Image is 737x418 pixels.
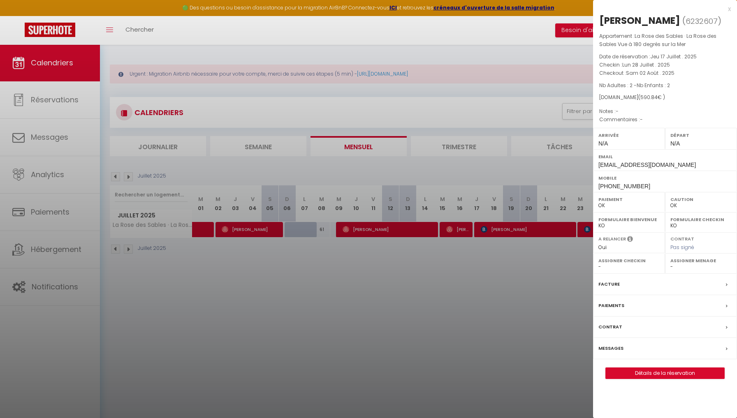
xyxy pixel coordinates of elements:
[593,4,731,14] div: x
[598,195,660,203] label: Paiement
[605,367,725,379] button: Détails de la réservation
[670,256,732,265] label: Assigner Menage
[598,174,732,182] label: Mobile
[599,32,716,48] span: La Rose des Sables · La Rose des Sables Vue à 180 degrés sur la Mer
[598,344,623,353] label: Messages
[640,116,643,123] span: -
[606,368,724,379] a: Détails de la réservation
[616,108,619,115] span: -
[599,82,670,89] span: Nb Adultes : 2 -
[638,94,665,101] span: ( € )
[599,107,731,115] p: Notes :
[670,131,732,139] label: Départ
[622,61,670,68] span: Lun 28 Juillet . 2025
[598,280,620,289] label: Facture
[598,215,660,224] label: Formulaire Bienvenue
[670,236,694,241] label: Contrat
[627,236,633,245] i: Sélectionner OUI si vous souhaiter envoyer les séquences de messages post-checkout
[599,32,731,48] p: Appartement :
[637,82,670,89] span: Nb Enfants : 2
[599,14,680,27] div: [PERSON_NAME]
[670,195,732,203] label: Caution
[682,15,721,27] span: ( )
[670,215,732,224] label: Formulaire Checkin
[626,69,674,76] span: Sam 02 Août . 2025
[598,183,650,189] span: [PHONE_NUMBER]
[599,53,731,61] p: Date de réservation :
[598,301,624,310] label: Paiements
[650,53,697,60] span: Jeu 17 Juillet . 2025
[598,140,608,147] span: N/A
[599,61,731,69] p: Checkin :
[598,131,660,139] label: Arrivée
[598,323,622,331] label: Contrat
[598,236,626,242] label: A relancer
[599,94,731,102] div: [DOMAIN_NAME]
[598,152,732,161] label: Email
[598,256,660,265] label: Assigner Checkin
[598,162,696,168] span: [EMAIL_ADDRESS][DOMAIN_NAME]
[686,16,718,26] span: 6232607
[599,115,731,124] p: Commentaires :
[640,94,658,101] span: 590.84
[599,69,731,77] p: Checkout :
[670,140,680,147] span: N/A
[670,244,694,251] span: Pas signé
